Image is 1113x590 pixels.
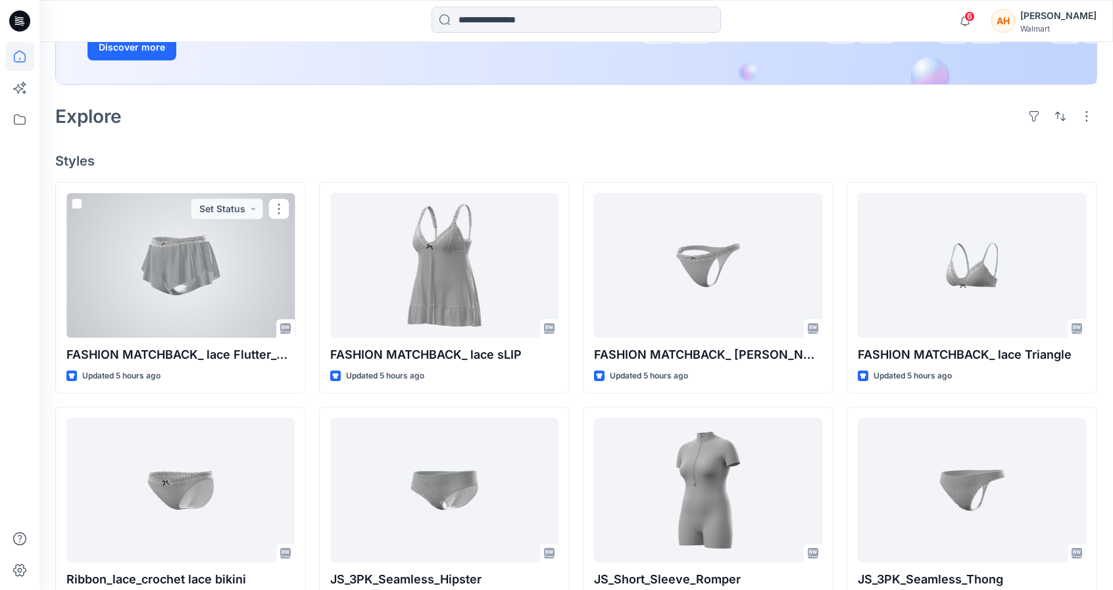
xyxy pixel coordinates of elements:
[87,34,383,60] a: Discover more
[1020,24,1097,34] div: Walmart
[330,346,558,364] p: FASHION MATCHBACK_ lace sLIP
[66,418,295,562] a: Ribbon_lace_crochet lace bikini
[87,34,176,60] button: Discover more
[66,570,295,589] p: Ribbon_lace_crochet lace bikini
[594,570,822,589] p: JS_Short_Sleeve_Romper
[858,193,1086,338] a: FASHION MATCHBACK_ lace Triangle
[66,346,295,364] p: FASHION MATCHBACK_ lace Flutter_Shorti
[66,193,295,338] a: FASHION MATCHBACK_ lace Flutter_Shorti
[55,153,1097,169] h4: Styles
[858,570,1086,589] p: JS_3PK_Seamless_Thong
[874,369,952,383] p: Updated 5 hours ago
[991,9,1015,33] div: AH
[55,106,122,127] h2: Explore
[964,11,975,22] span: 6
[594,193,822,338] a: FASHION MATCHBACK_ lace Thongi
[594,418,822,562] a: JS_Short_Sleeve_Romper
[858,418,1086,562] a: JS_3PK_Seamless_Thong
[82,369,161,383] p: Updated 5 hours ago
[858,346,1086,364] p: FASHION MATCHBACK_ lace Triangle
[1020,8,1097,24] div: [PERSON_NAME]
[610,369,688,383] p: Updated 5 hours ago
[346,369,424,383] p: Updated 5 hours ago
[330,418,558,562] a: JS_3PK_Seamless_Hipster
[594,346,822,364] p: FASHION MATCHBACK_ [PERSON_NAME]
[330,570,558,589] p: JS_3PK_Seamless_Hipster
[330,193,558,338] a: FASHION MATCHBACK_ lace sLIP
